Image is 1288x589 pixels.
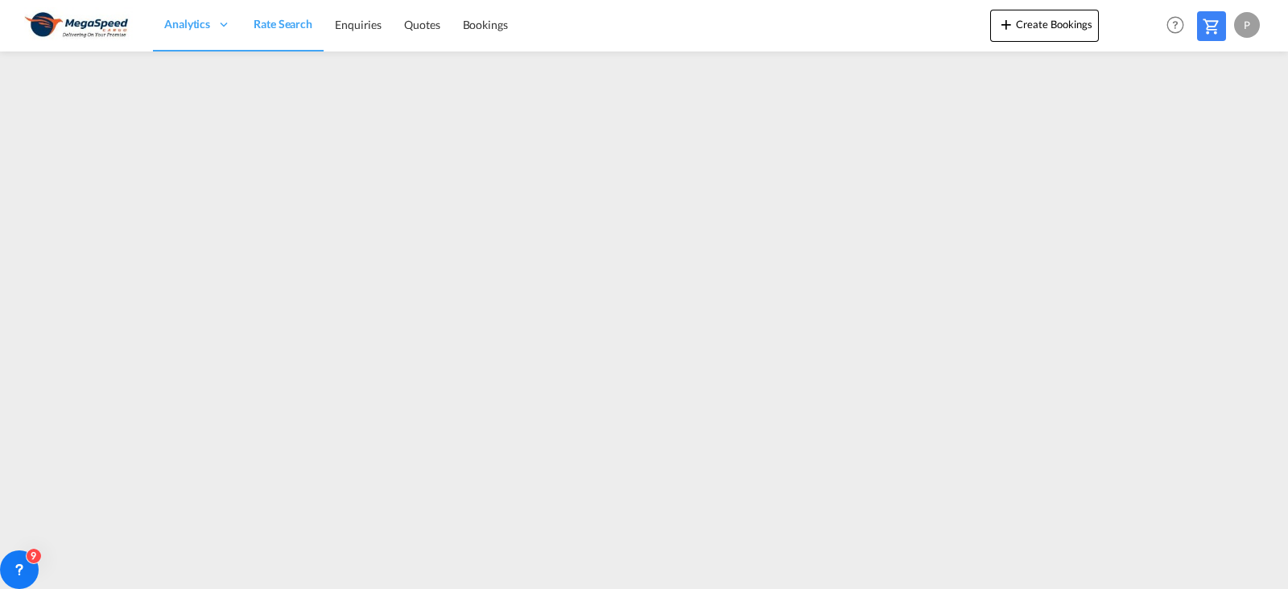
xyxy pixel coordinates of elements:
[335,18,382,31] span: Enquiries
[164,16,210,32] span: Analytics
[997,14,1016,34] md-icon: icon-plus 400-fg
[1162,11,1197,40] div: Help
[254,17,312,31] span: Rate Search
[24,7,133,43] img: ad002ba0aea611eda5429768204679d3.JPG
[463,18,508,31] span: Bookings
[1234,12,1260,38] div: P
[990,10,1099,42] button: icon-plus 400-fgCreate Bookings
[404,18,440,31] span: Quotes
[1162,11,1189,39] span: Help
